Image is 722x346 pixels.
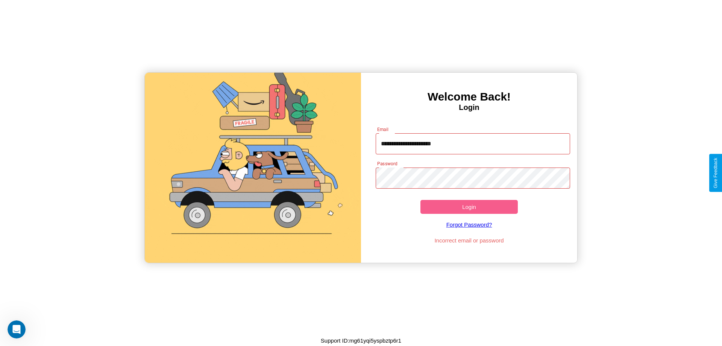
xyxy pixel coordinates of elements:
a: Forgot Password? [372,214,567,235]
h4: Login [361,103,577,112]
img: gif [145,73,361,263]
p: Support ID: mg61yqi5yspbztp6r1 [321,335,401,346]
label: Password [377,160,397,167]
iframe: Intercom live chat [8,320,26,338]
p: Incorrect email or password [372,235,567,245]
label: Email [377,126,389,133]
h3: Welcome Back! [361,90,577,103]
div: Give Feedback [713,158,718,188]
button: Login [420,200,518,214]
